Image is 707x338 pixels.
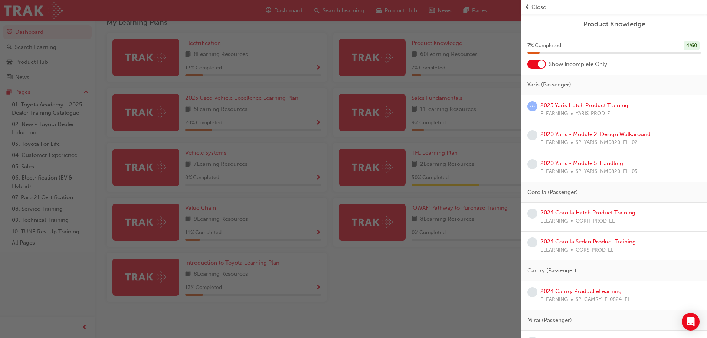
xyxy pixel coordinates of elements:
span: ELEARNING [540,295,568,304]
span: CORS-PROD-EL [576,246,613,255]
div: 4 / 60 [684,41,700,51]
span: ELEARNING [540,109,568,118]
a: 2020 Yaris - Module 5: Handling [540,160,623,167]
span: Show Incomplete Only [549,60,607,69]
a: 2024 Corolla Hatch Product Training [540,209,635,216]
span: Yaris (Passenger) [527,81,571,89]
span: ELEARNING [540,217,568,226]
span: ELEARNING [540,246,568,255]
a: 2024 Corolla Sedan Product Training [540,238,636,245]
a: Product Knowledge [527,20,701,29]
span: 7 % Completed [527,42,561,50]
span: Mirai (Passenger) [527,316,572,325]
span: SP_YARIS_NM0820_EL_05 [576,167,638,176]
div: Open Intercom Messenger [682,313,700,331]
a: 2025 Yaris Hatch Product Training [540,102,628,109]
span: learningRecordVerb_NONE-icon [527,287,537,297]
button: prev-iconClose [524,3,704,12]
span: learningRecordVerb_NONE-icon [527,209,537,219]
span: Close [531,3,546,12]
span: Corolla (Passenger) [527,188,578,197]
span: ELEARNING [540,138,568,147]
a: 2024 Camry Product eLearning [540,288,622,295]
span: CORH-PROD-EL [576,217,615,226]
span: YARIS-PROD-EL [576,109,613,118]
span: Camry (Passenger) [527,266,576,275]
a: 2020 Yaris - Module 2: Design Walkaround [540,131,651,138]
span: learningRecordVerb_NONE-icon [527,130,537,140]
span: SP_YARIS_NM0820_EL_02 [576,138,638,147]
span: SP_CAMRY_FL0824_EL [576,295,630,304]
span: learningRecordVerb_NONE-icon [527,237,537,247]
span: ELEARNING [540,167,568,176]
span: learningRecordVerb_NONE-icon [527,159,537,169]
span: prev-icon [524,3,530,12]
span: learningRecordVerb_ATTEMPT-icon [527,101,537,111]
